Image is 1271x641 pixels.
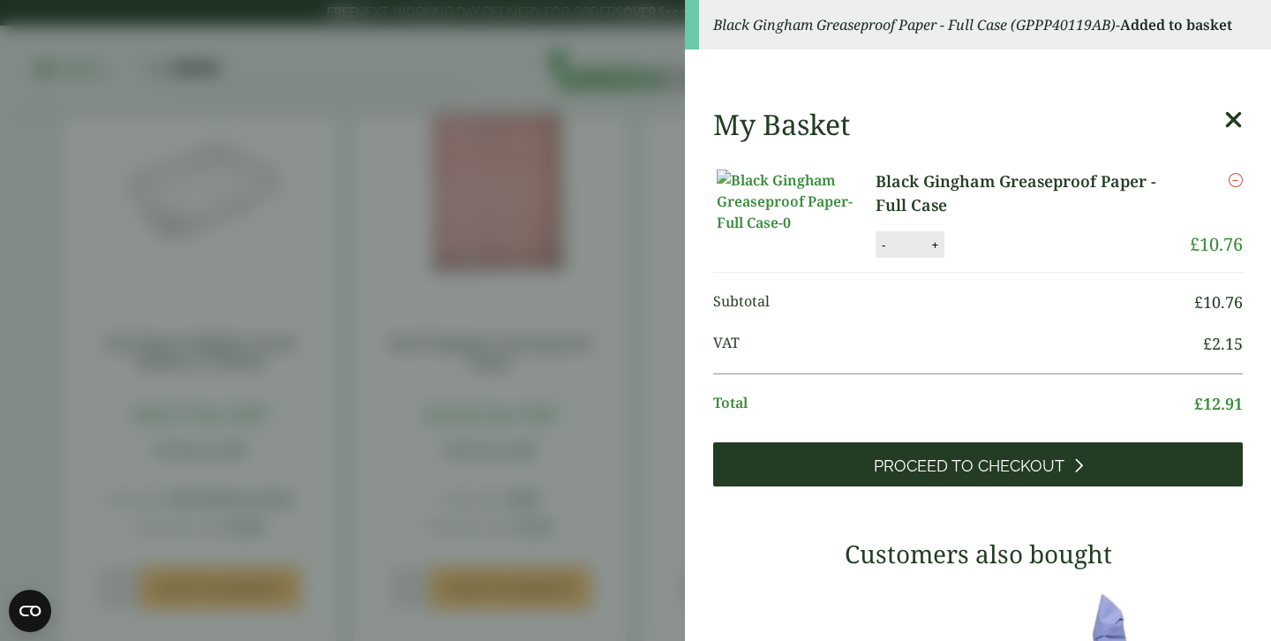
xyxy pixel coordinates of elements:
[1194,291,1243,313] bdi: 10.76
[1190,232,1243,256] bdi: 10.76
[1203,333,1243,354] bdi: 2.15
[926,238,944,253] button: +
[9,590,51,632] button: Open CMP widget
[713,332,1203,356] span: VAT
[713,108,850,141] h2: My Basket
[713,392,1194,416] span: Total
[1229,170,1243,191] a: Remove this item
[1194,393,1243,414] bdi: 12.91
[713,15,1116,34] em: Black Gingham Greaseproof Paper - Full Case (GPPP40119AB)
[1203,333,1212,354] span: £
[1120,15,1232,34] strong: Added to basket
[876,238,891,253] button: -
[713,442,1243,486] a: Proceed to Checkout
[713,290,1194,314] span: Subtotal
[713,539,1243,569] h3: Customers also bought
[876,170,1190,217] a: Black Gingham Greaseproof Paper - Full Case
[1190,232,1200,256] span: £
[717,170,876,233] img: Black Gingham Greaseproof Paper-Full Case-0
[1194,393,1203,414] span: £
[874,456,1064,476] span: Proceed to Checkout
[1194,291,1203,313] span: £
